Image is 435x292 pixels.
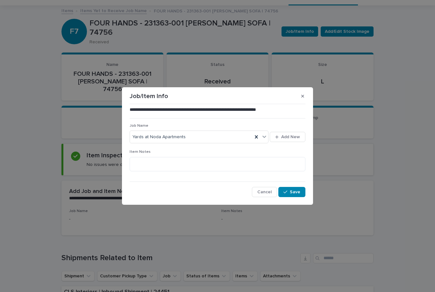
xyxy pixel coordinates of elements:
[281,135,300,139] span: Add New
[290,190,300,194] span: Save
[130,92,168,100] p: Job/Item Info
[130,150,151,154] span: Item Notes
[270,132,305,142] button: Add New
[130,124,148,128] span: Job Name
[252,187,277,197] button: Cancel
[132,134,186,140] span: Yards at Noda Apartments
[278,187,305,197] button: Save
[257,190,272,194] span: Cancel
